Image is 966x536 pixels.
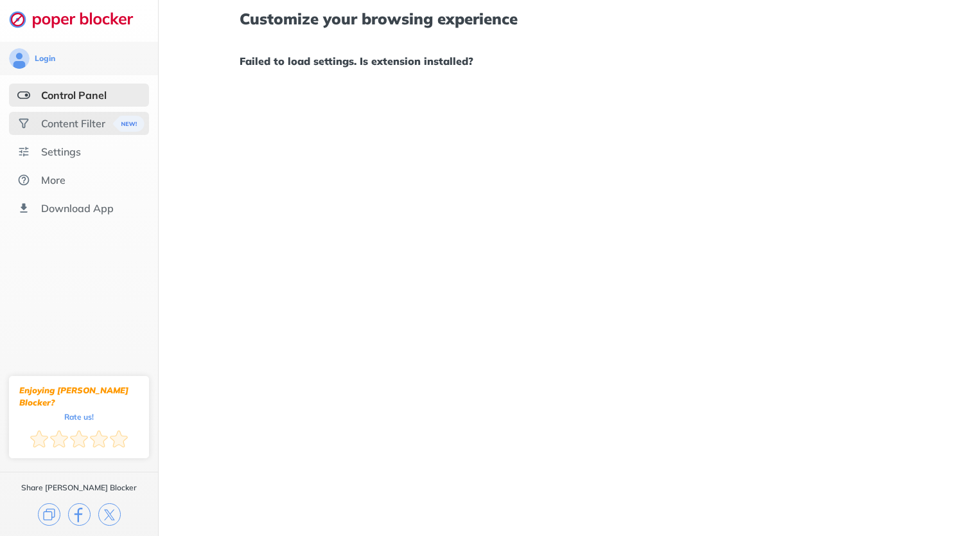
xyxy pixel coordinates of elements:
div: Download App [41,202,114,215]
div: Rate us! [64,414,94,420]
img: copy.svg [38,503,60,526]
img: features-selected.svg [17,89,30,102]
div: Login [35,53,55,64]
h1: Customize your browsing experience [240,10,886,27]
img: menuBanner.svg [113,116,145,132]
img: settings.svg [17,145,30,158]
img: logo-webpage.svg [9,10,147,28]
div: Content Filter [41,117,105,130]
div: Settings [41,145,81,158]
img: social.svg [17,117,30,130]
div: More [41,174,66,186]
div: Share [PERSON_NAME] Blocker [21,483,137,493]
div: Enjoying [PERSON_NAME] Blocker? [19,384,139,409]
img: about.svg [17,174,30,186]
img: download-app.svg [17,202,30,215]
div: Control Panel [41,89,107,102]
img: avatar.svg [9,48,30,69]
img: facebook.svg [68,503,91,526]
h1: Failed to load settings. Is extension installed? [240,53,886,69]
img: x.svg [98,503,121,526]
